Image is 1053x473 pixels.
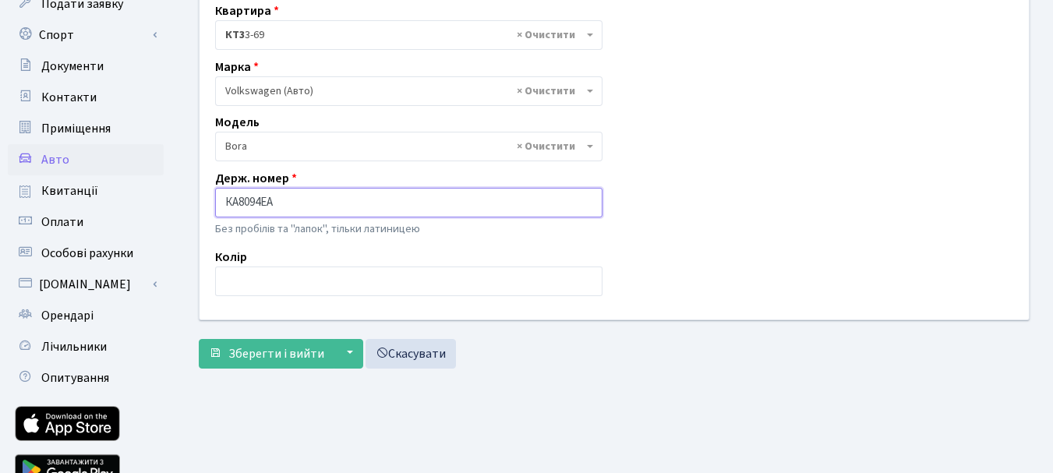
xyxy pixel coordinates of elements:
a: Опитування [8,362,164,394]
span: Документи [41,58,104,75]
span: Видалити всі елементи [517,83,575,99]
input: AA0001AA [215,188,602,217]
span: <b>КТ3</b>&nbsp;&nbsp;&nbsp;3-69 [225,27,583,43]
label: Квартира [215,2,279,20]
label: Модель [215,113,260,132]
a: Приміщення [8,113,164,144]
span: Volkswagen (Авто) [225,83,583,99]
span: Bora [215,132,602,161]
a: Контакти [8,82,164,113]
p: Без пробілів та "лапок", тільки латиницею [215,221,602,238]
label: Держ. номер [215,169,297,188]
a: Оплати [8,206,164,238]
a: Скасувати [366,339,456,369]
span: Орендарі [41,307,94,324]
span: Bora [225,139,583,154]
span: Авто [41,151,69,168]
a: Орендарі [8,300,164,331]
label: Марка [215,58,259,76]
span: Контакти [41,89,97,106]
span: Видалити всі елементи [517,27,575,43]
button: Зберегти і вийти [199,339,334,369]
span: Видалити всі елементи [517,139,575,154]
span: Особові рахунки [41,245,133,262]
a: Спорт [8,19,164,51]
span: Лічильники [41,338,107,355]
a: Авто [8,144,164,175]
label: Колір [215,248,247,267]
a: Квитанції [8,175,164,206]
a: Документи [8,51,164,82]
span: Приміщення [41,120,111,137]
a: Особові рахунки [8,238,164,269]
span: <b>КТ3</b>&nbsp;&nbsp;&nbsp;3-69 [215,20,602,50]
span: Опитування [41,369,109,387]
a: [DOMAIN_NAME] [8,269,164,300]
span: Квитанції [41,182,98,199]
span: Volkswagen (Авто) [215,76,602,106]
a: Лічильники [8,331,164,362]
b: КТ3 [225,27,245,43]
span: Оплати [41,214,83,231]
span: Зберегти і вийти [228,345,324,362]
